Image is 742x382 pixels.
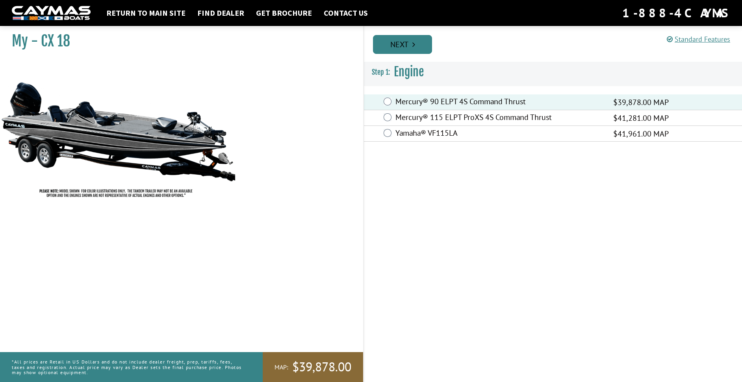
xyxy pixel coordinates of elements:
a: Contact Us [320,8,372,18]
p: *All prices are Retail in US Dollars and do not include dealer freight, prep, tariffs, fees, taxe... [12,355,245,379]
a: Get Brochure [252,8,316,18]
span: $39,878.00 MAP [613,96,669,108]
a: Find Dealer [193,8,248,18]
a: Next [373,35,432,54]
ul: Pagination [371,34,742,54]
span: $41,281.00 MAP [613,112,669,124]
span: $41,961.00 MAP [613,128,669,140]
span: MAP: [275,363,288,371]
span: $39,878.00 [292,359,351,375]
a: Standard Features [667,35,730,44]
label: Mercury® 115 ELPT ProXS 4S Command Thrust [395,113,603,124]
label: Mercury® 90 ELPT 4S Command Thrust [395,97,603,108]
h1: My - CX 18 [12,32,343,50]
img: white-logo-c9c8dbefe5ff5ceceb0f0178aa75bf4bb51f6bca0971e226c86eb53dfe498488.png [12,6,91,20]
a: MAP:$39,878.00 [263,352,363,382]
a: Return to main site [102,8,189,18]
div: 1-888-4CAYMAS [622,4,730,22]
label: Yamaha® VF115LA [395,128,603,140]
h3: Engine [364,57,742,87]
